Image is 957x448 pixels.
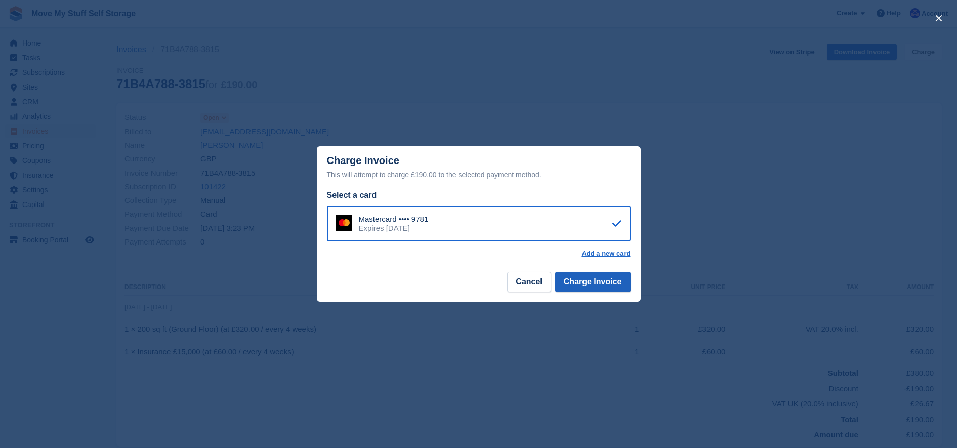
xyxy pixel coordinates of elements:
button: Cancel [507,272,551,292]
img: Mastercard Logo [336,215,352,231]
div: Expires [DATE] [359,224,429,233]
div: Mastercard •••• 9781 [359,215,429,224]
button: Charge Invoice [555,272,631,292]
div: This will attempt to charge £190.00 to the selected payment method. [327,169,631,181]
div: Select a card [327,189,631,201]
div: Charge Invoice [327,155,631,181]
a: Add a new card [581,250,630,258]
button: close [931,10,947,26]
